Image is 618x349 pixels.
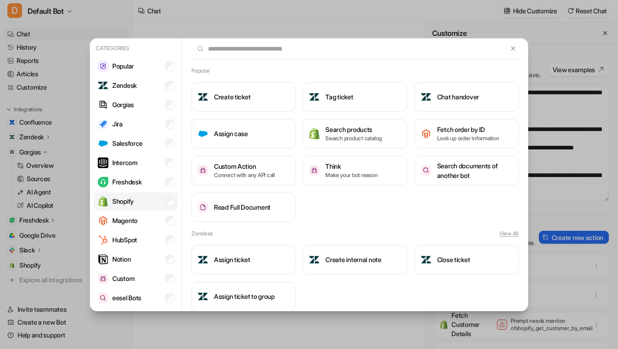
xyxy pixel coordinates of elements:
p: Make your bot reason [325,171,377,179]
button: Assign ticket to groupAssign ticket to group [191,282,295,311]
p: Popular [112,61,134,71]
p: Search product catalog [325,134,382,143]
img: Create ticket [197,92,208,103]
h3: Assign ticket to group [214,292,275,301]
h3: Think [325,161,377,171]
p: Custom [112,274,134,283]
h3: Close ticket [437,255,470,264]
h3: Assign case [214,129,248,138]
p: Gorgias [112,100,134,109]
img: Tag ticket [309,92,320,103]
img: Assign ticket [197,254,208,265]
button: Assign ticketAssign ticket [191,245,295,275]
button: Create internal noteCreate internal note [303,245,407,275]
img: Fetch order by ID [421,128,432,139]
p: Shopify [112,196,134,206]
h3: Tag ticket [325,92,353,102]
p: Zendesk [112,80,137,90]
button: Close ticketClose ticket [415,245,519,275]
img: Search documents of another bot [421,165,432,176]
img: Chat handover [421,92,432,103]
h3: Create internal note [325,255,381,264]
p: Magento [112,216,138,225]
h2: Popular [191,67,209,75]
button: Chat handoverChat handover [415,82,519,112]
p: Intercom [112,158,138,167]
h3: Search documents of another bot [437,161,513,180]
button: Search documents of another botSearch documents of another bot [415,156,519,185]
p: eesel Bots [112,293,141,303]
h3: Fetch order by ID [437,125,499,134]
img: Think [309,165,320,176]
img: Create internal note [309,254,320,265]
h3: Read Full Document [214,202,271,212]
h3: Custom Action [214,161,275,171]
img: Close ticket [421,254,432,265]
button: Search productsSearch productsSearch product catalog [303,119,407,149]
img: Read Full Document [197,202,208,212]
h3: Search products [325,125,382,134]
h3: Assign ticket [214,255,250,264]
img: Assign case [197,128,208,139]
button: Tag ticketTag ticket [303,82,407,112]
button: Read Full DocumentRead Full Document [191,193,295,222]
p: Freshdesk [112,177,141,187]
img: Search products [309,127,320,140]
button: Custom ActionCustom ActionConnect with any API call [191,156,295,185]
button: View All [499,229,519,238]
p: Look up order information [437,134,499,143]
h3: Create ticket [214,92,250,102]
p: Categories [94,42,178,54]
p: Salesforce [112,138,143,148]
button: Create ticketCreate ticket [191,82,295,112]
p: HubSpot [112,235,137,245]
img: Assign ticket to group [197,291,208,302]
h2: Zendesk [191,229,213,238]
h3: Chat handover [437,92,479,102]
button: Fetch order by IDFetch order by IDLook up order information [415,119,519,149]
button: ThinkThinkMake your bot reason [303,156,407,185]
p: Jira [112,119,123,129]
img: Custom Action [197,165,208,176]
p: Connect with any API call [214,171,275,179]
button: Assign caseAssign case [191,119,295,149]
p: Notion [112,254,131,264]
